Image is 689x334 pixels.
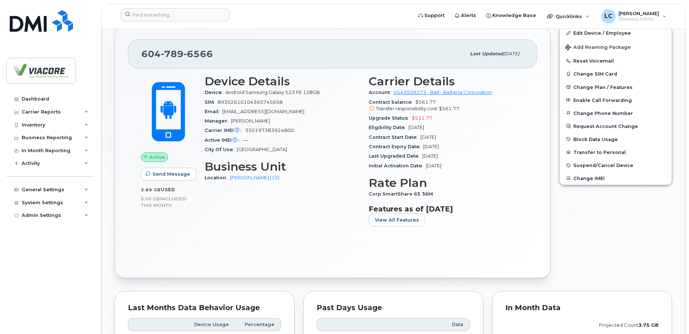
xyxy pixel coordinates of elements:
input: Find something... [120,8,230,21]
span: City Of Use [205,147,237,152]
span: [DATE] [503,51,519,56]
span: Upgrade Status [369,115,412,121]
th: Percentage [235,318,281,331]
div: In Month Data [505,304,659,312]
h3: Features as of [DATE] [369,205,524,213]
span: [PERSON_NAME] [619,10,659,16]
span: [DATE] [422,153,438,159]
span: Add Roaming Package [565,44,631,51]
span: Send Message [153,171,190,177]
h3: Rate Plan [369,176,524,189]
span: Alerts [461,12,476,19]
a: Alerts [450,8,481,23]
span: — [243,137,248,143]
span: Carrier IMEI [205,128,245,133]
span: 3.89 GB [141,187,161,192]
span: 89302610104365745658 [218,99,283,105]
span: Change Plan / Features [573,84,633,90]
button: Block Data Usage [560,133,672,146]
span: Quicklinks [556,13,582,19]
button: Change SIM Card [560,67,672,80]
span: Corp SmartShare 65 36M [369,191,437,197]
a: 0543509273 - Bell - Belterra Corporation [394,90,492,95]
th: Data [403,318,470,331]
span: Location [205,175,230,180]
span: SIM [205,99,218,105]
button: Send Message [141,168,196,181]
span: 604 [141,48,213,59]
span: Knowledge Base [492,12,536,19]
span: View All Features [375,217,419,223]
span: Enable Call Forwarding [573,97,632,103]
span: Last Upgraded Date [369,153,422,159]
a: Knowledge Base [481,8,541,23]
div: Past Days Usage [317,304,470,312]
span: LC [604,12,612,21]
div: Lyndon Calapini [596,9,672,23]
span: Suspend/Cancel Device [573,163,633,168]
button: Suspend/Cancel Device [560,159,672,172]
button: Reset Voicemail [560,54,672,67]
div: Last Months Data Behavior Usage [128,304,281,312]
button: Transfer to Personal [560,146,672,159]
span: Active IMEI [205,137,243,143]
span: Last updated [470,51,503,56]
span: Contract balance [369,99,415,105]
a: [PERSON_NAME] (10) [230,175,279,180]
th: Device Usage [184,318,235,331]
text: projected count [599,322,659,328]
h3: Business Unit [205,160,360,173]
span: [GEOGRAPHIC_DATA] [237,147,287,152]
h3: Carrier Details [369,75,524,88]
button: Change Phone Number [560,107,672,120]
span: 789 [161,48,184,59]
span: [PERSON_NAME] [231,118,270,124]
h3: Device Details [205,75,360,88]
span: 5.00 GB [141,196,160,201]
button: Change Plan / Features [560,81,672,94]
button: Enable Call Forwarding [560,94,672,107]
span: [DATE] [420,134,436,140]
span: 350197383924800 [245,128,294,133]
button: Request Account Change [560,120,672,133]
span: Account [369,90,394,95]
span: Eligibility Date [369,125,408,130]
span: [EMAIL_ADDRESS][DOMAIN_NAME] [222,109,304,114]
span: Manager [205,118,231,124]
span: Wireless Admin [619,16,659,22]
span: Device [205,90,226,95]
tspan: 3.75 GB [638,322,659,328]
span: 6566 [184,48,213,59]
span: Support [424,12,445,19]
span: Android Samsung Galaxy S23 FE 128GB [226,90,320,95]
span: Transfer responsibility cost [376,106,437,111]
span: $511.77 [412,115,432,121]
span: $561.77 [439,106,459,111]
span: used [161,187,175,192]
a: Support [413,8,450,23]
span: Email [205,109,222,114]
button: Change IMEI [560,172,672,185]
button: Add Roaming Package [560,39,672,54]
div: Quicklinks [542,9,595,23]
a: Edit Device / Employee [560,26,672,39]
span: Contract Expiry Date [369,144,423,149]
span: [DATE] [408,125,424,130]
span: Active [149,154,165,160]
span: [DATE] [423,144,439,149]
span: Contract Start Date [369,134,420,140]
span: [DATE] [426,163,441,168]
span: $561.77 [369,99,524,112]
span: Initial Activation Date [369,163,426,168]
button: View All Features [369,213,425,226]
span: included this month [141,196,187,208]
